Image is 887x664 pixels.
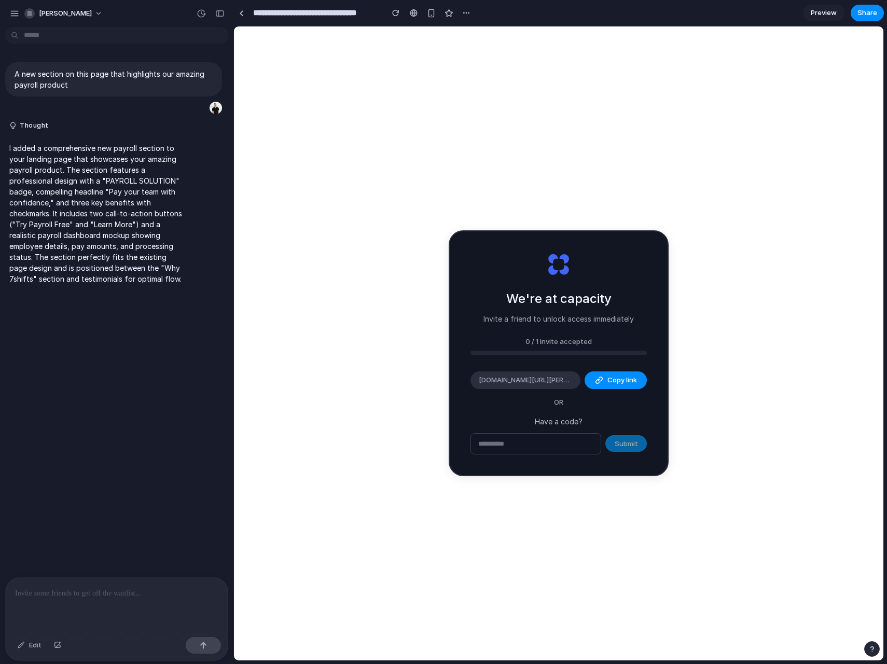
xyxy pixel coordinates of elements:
button: Copy link [585,371,647,389]
button: [PERSON_NAME] [20,5,108,22]
p: Have a code? [470,416,647,427]
div: 0 / 1 invite accepted [470,337,647,347]
span: Copy link [607,375,637,385]
span: OR [546,397,572,408]
span: Share [857,8,877,18]
p: I added a comprehensive new payroll section to your landing page that showcases your amazing payr... [9,143,183,284]
span: [DOMAIN_NAME][URL][PERSON_NAME] [479,375,572,385]
span: Preview [811,8,837,18]
div: [DOMAIN_NAME][URL][PERSON_NAME] [470,371,580,389]
p: Invite a friend to unlock access immediately [483,313,634,324]
h2: We're at capacity [506,289,612,308]
span: [PERSON_NAME] [39,8,92,19]
button: Share [851,5,884,21]
p: A new section on this page that highlights our amazing payroll product [15,68,213,90]
a: Preview [803,5,844,21]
